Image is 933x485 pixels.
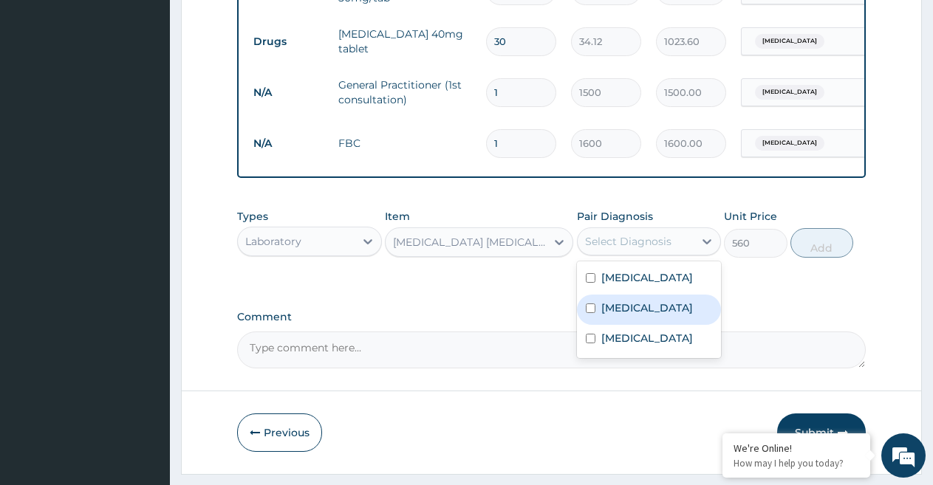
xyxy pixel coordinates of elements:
div: Select Diagnosis [585,234,671,249]
button: Previous [237,413,322,452]
div: Minimize live chat window [242,7,278,43]
span: [MEDICAL_DATA] [755,34,824,49]
span: [MEDICAL_DATA] [755,136,824,151]
div: Laboratory [245,234,301,249]
div: Chat with us now [77,83,248,102]
div: We're Online! [734,441,859,455]
label: Unit Price [724,209,777,224]
img: d_794563401_company_1708531726252_794563401 [27,74,60,111]
td: FBC [331,128,479,158]
span: [MEDICAL_DATA] [755,85,824,100]
button: Add [790,228,853,258]
td: [MEDICAL_DATA] 40mg tablet [331,19,479,63]
span: We're online! [86,147,204,296]
td: General Practitioner (1st consultation) [331,70,479,114]
div: [MEDICAL_DATA] [MEDICAL_DATA] (MP) [393,235,547,250]
label: Pair Diagnosis [577,209,653,224]
label: [MEDICAL_DATA] [601,331,693,345]
label: [MEDICAL_DATA] [601,270,693,285]
p: How may I help you today? [734,457,859,469]
button: Submit [777,413,866,452]
td: N/A [246,79,331,106]
label: Types [237,210,268,223]
td: Drugs [246,28,331,55]
label: [MEDICAL_DATA] [601,300,693,315]
label: Item [385,209,410,224]
label: Comment [237,311,866,323]
textarea: Type your message and hit 'Enter' [7,326,281,377]
td: N/A [246,130,331,157]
